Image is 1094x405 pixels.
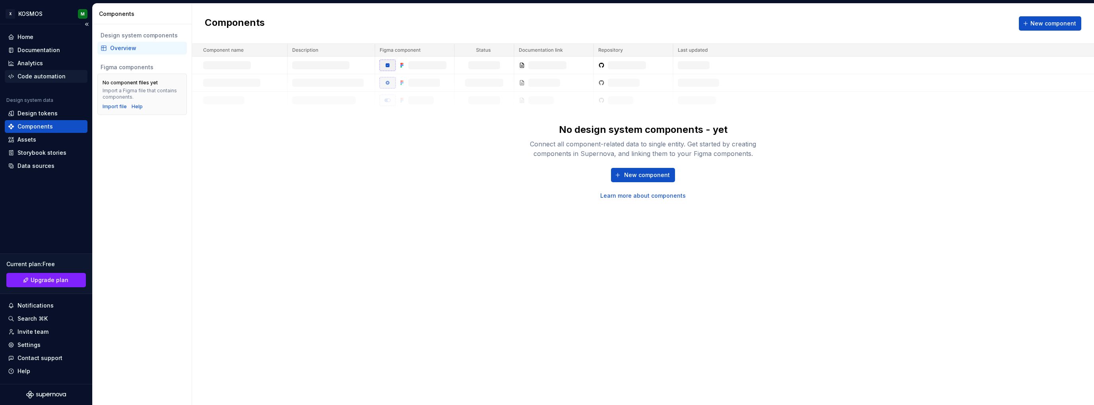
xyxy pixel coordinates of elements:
button: XKOSMOSM [2,5,91,22]
div: Notifications [17,302,54,310]
span: Upgrade plan [31,276,68,284]
button: Collapse sidebar [81,19,92,30]
div: No design system components - yet [559,123,727,136]
div: Components [99,10,188,18]
div: Analytics [17,59,43,67]
button: New component [1019,16,1081,31]
div: Storybook stories [17,149,66,157]
div: Design system components [101,31,184,39]
a: Assets [5,133,87,146]
div: Figma components [101,63,184,71]
a: Settings [5,339,87,351]
a: Design tokens [5,107,87,120]
div: No component files yet [103,80,158,86]
a: Invite team [5,325,87,338]
div: Code automation [17,72,66,80]
div: Current plan : Free [6,260,86,268]
div: KOSMOS [18,10,43,18]
div: Design system data [6,97,53,103]
a: Data sources [5,160,87,172]
div: Import a Figma file that contains components. [103,88,182,100]
div: Home [17,33,33,41]
a: Analytics [5,57,87,70]
span: New component [624,171,670,179]
h2: Components [205,16,265,31]
div: M [81,11,85,17]
div: Data sources [17,162,54,170]
a: Code automation [5,70,87,83]
a: Storybook stories [5,146,87,159]
div: X [6,9,15,19]
button: Contact support [5,352,87,364]
button: Help [5,365,87,378]
a: Learn more about components [600,192,686,200]
div: Assets [17,136,36,144]
div: Help [17,367,30,375]
a: Help [132,103,143,110]
button: New component [611,168,675,182]
div: Search ⌘K [17,315,48,323]
div: Settings [17,341,41,349]
button: Import file [103,103,127,110]
div: Overview [110,44,184,52]
div: Design tokens [17,109,58,117]
button: Notifications [5,299,87,312]
div: Components [17,123,53,130]
div: Invite team [17,328,48,336]
div: Connect all component-related data to single entity. Get started by creating components in Supern... [516,139,770,158]
a: Upgrade plan [6,273,86,287]
a: Documentation [5,44,87,56]
a: Home [5,31,87,43]
button: Search ⌘K [5,312,87,325]
a: Components [5,120,87,133]
a: Overview [97,42,187,55]
div: Documentation [17,46,60,54]
svg: Supernova Logo [26,391,66,399]
span: New component [1030,19,1076,27]
div: Contact support [17,354,62,362]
